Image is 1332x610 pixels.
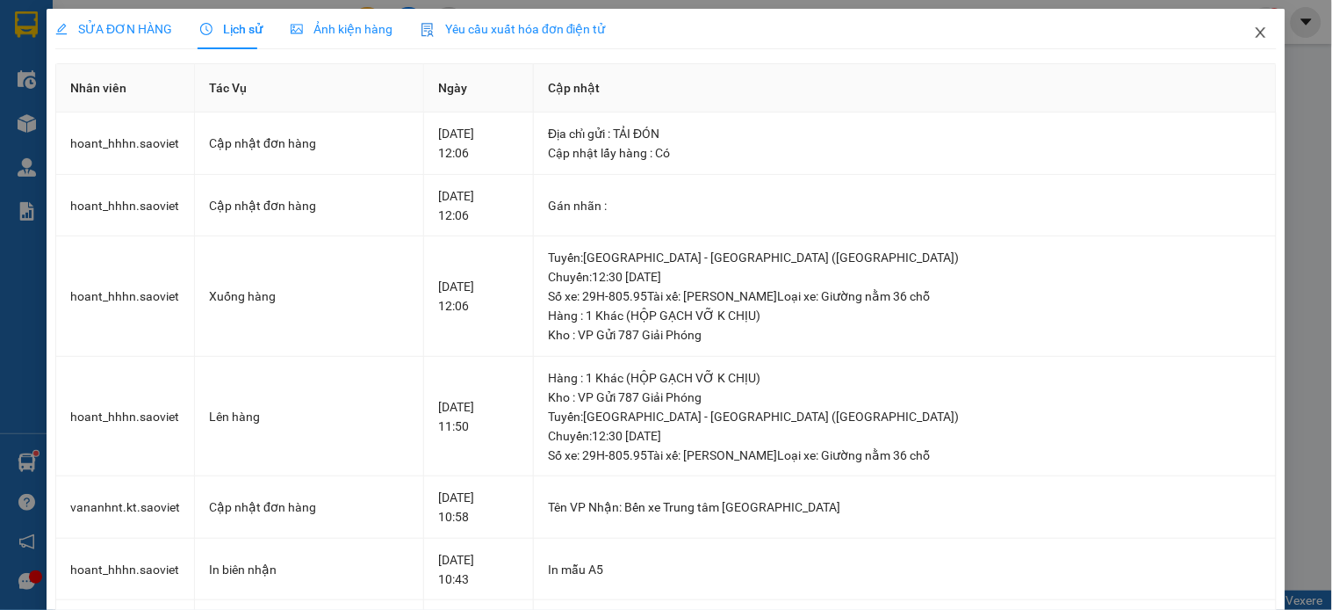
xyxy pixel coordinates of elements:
[548,143,1262,163] div: Cập nhật lấy hàng : Có
[209,560,409,579] div: In biên nhận
[291,22,392,36] span: Ảnh kiện hàng
[209,407,409,426] div: Lên hàng
[200,22,263,36] span: Lịch sử
[209,134,409,153] div: Cập nhật đơn hàng
[56,175,195,237] td: hoant_hhhn.saoviet
[438,277,519,316] div: [DATE] 12:06
[209,497,409,517] div: Cập nhật đơn hàng
[548,560,1262,579] div: In mẫu A5
[548,497,1262,517] div: Tên VP Nhận: Bến xe Trung tâm [GEOGRAPHIC_DATA]
[548,306,1262,325] div: Hàng : 1 Khác (HỘP GẠCH VỠ K CHỊU)
[55,22,172,36] span: SỬA ĐƠN HÀNG
[438,186,519,225] div: [DATE] 12:06
[56,64,195,113] th: Nhân viên
[421,23,435,37] img: icon
[548,196,1262,215] div: Gán nhãn :
[56,113,195,175] td: hoant_hhhn.saoviet
[548,388,1262,407] div: Kho : VP Gửi 787 Giải Phóng
[548,124,1262,143] div: Địa chỉ gửi : TẢI ĐÓN
[438,397,519,436] div: [DATE] 11:50
[291,23,303,35] span: picture
[438,488,519,526] div: [DATE] 10:58
[424,64,534,113] th: Ngày
[438,124,519,163] div: [DATE] 12:06
[1254,25,1268,40] span: close
[200,23,212,35] span: clock-circle
[56,539,195,601] td: hoant_hhhn.saoviet
[195,64,424,113] th: Tác Vụ
[209,287,409,306] div: Xuống hàng
[209,196,409,215] div: Cập nhật đơn hàng
[548,368,1262,388] div: Hàng : 1 Khác (HỘP GẠCH VỠ K CHỊU)
[548,407,1262,465] div: Tuyến : [GEOGRAPHIC_DATA] - [GEOGRAPHIC_DATA] ([GEOGRAPHIC_DATA]) Chuyến: 12:30 [DATE] Số xe: 29H...
[56,236,195,357] td: hoant_hhhn.saoviet
[56,357,195,477] td: hoant_hhhn.saoviet
[56,476,195,539] td: vananhnt.kt.saoviet
[548,325,1262,345] div: Kho : VP Gửi 787 Giải Phóng
[534,64,1277,113] th: Cập nhật
[421,22,606,36] span: Yêu cầu xuất hóa đơn điện tử
[438,550,519,589] div: [DATE] 10:43
[55,23,68,35] span: edit
[1236,9,1285,58] button: Close
[548,248,1262,306] div: Tuyến : [GEOGRAPHIC_DATA] - [GEOGRAPHIC_DATA] ([GEOGRAPHIC_DATA]) Chuyến: 12:30 [DATE] Số xe: 29H...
